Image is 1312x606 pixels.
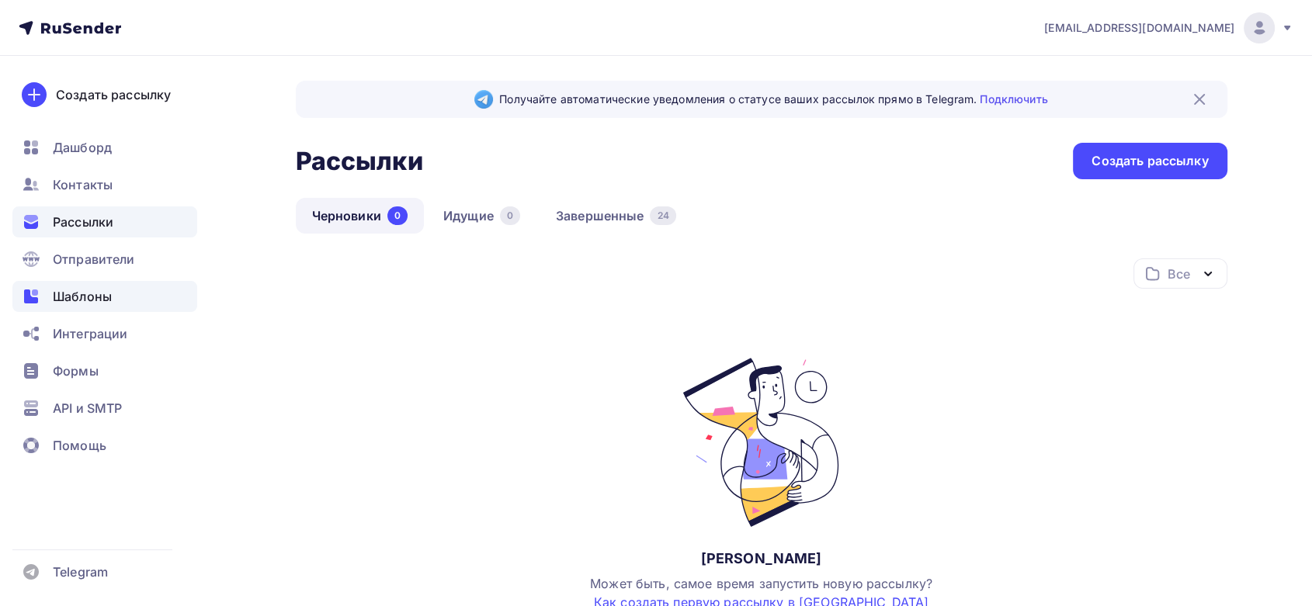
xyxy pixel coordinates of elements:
h2: Рассылки [296,146,423,177]
div: 24 [650,206,675,225]
div: 0 [500,206,520,225]
a: Формы [12,355,197,386]
a: Отправители [12,244,197,275]
span: Формы [53,362,99,380]
span: Рассылки [53,213,113,231]
button: Все [1133,258,1227,289]
a: [EMAIL_ADDRESS][DOMAIN_NAME] [1044,12,1293,43]
span: Интеграции [53,324,127,343]
span: Контакты [53,175,113,194]
a: Подключить [980,92,1047,106]
span: API и SMTP [53,399,122,417]
a: Рассылки [12,206,197,237]
div: [PERSON_NAME] [701,549,822,568]
span: Telegram [53,563,108,581]
a: Дашборд [12,132,197,163]
span: Шаблоны [53,287,112,306]
span: Получайте автоматические уведомления о статусе ваших рассылок прямо в Telegram. [499,92,1047,107]
span: Отправители [53,250,135,268]
a: Шаблоны [12,281,197,312]
span: Дашборд [53,138,112,157]
div: 0 [387,206,408,225]
span: Помощь [53,436,106,455]
div: Создать рассылку [1092,152,1208,170]
div: Все [1168,265,1189,283]
a: Контакты [12,169,197,200]
img: Telegram [474,90,493,109]
span: [EMAIL_ADDRESS][DOMAIN_NAME] [1044,20,1234,36]
a: Завершенные24 [540,198,692,234]
a: Идущие0 [427,198,536,234]
a: Черновики0 [296,198,424,234]
div: Создать рассылку [56,85,171,104]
